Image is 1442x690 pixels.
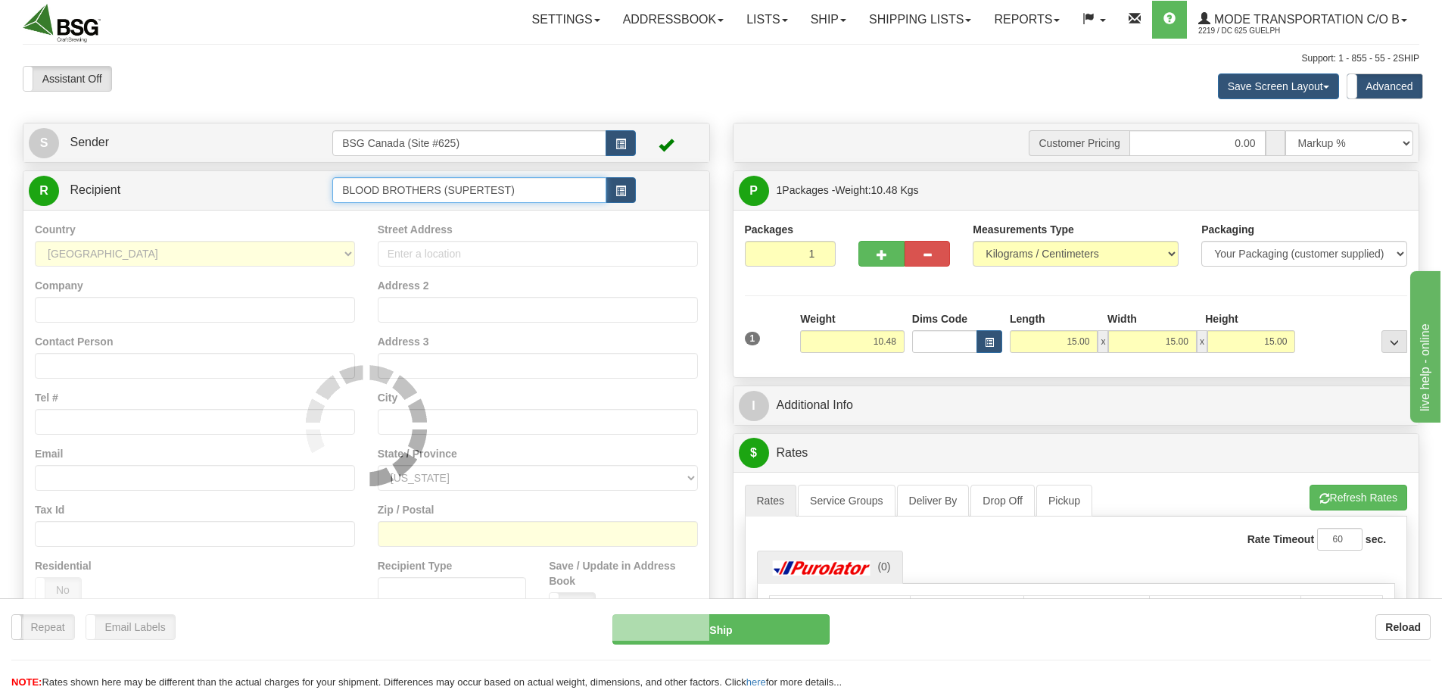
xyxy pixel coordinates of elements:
a: P 1Packages -Weight:10.48 Kgs [739,175,1414,206]
span: NOTE: [11,676,42,688]
span: $ [739,438,769,468]
span: R [29,176,59,206]
label: Height [1205,311,1238,326]
label: Rate Timeout [1247,532,1314,547]
label: sec. [1366,532,1386,547]
th: Your $ [1023,595,1149,624]
span: Weight: [835,184,918,196]
span: Mode Transportation c/o B [1210,13,1400,26]
a: IAdditional Info [739,390,1414,421]
span: Sender [70,136,109,148]
span: x [1098,330,1108,353]
div: ... [1381,330,1407,353]
a: Mode Transportation c/o B 2219 / DC 625 Guelph [1187,1,1419,39]
span: S [29,128,59,158]
span: 10.48 [871,184,898,196]
a: S Sender [29,127,332,158]
img: loader.gif [306,365,427,486]
a: Deliver By [897,485,970,517]
span: 2219 / DC 625 Guelph [1198,23,1312,39]
a: Lists [735,1,799,39]
span: 1 [745,332,761,345]
span: Kgs [901,184,919,196]
a: $Rates [739,438,1414,469]
span: Customer Pricing [1029,130,1129,156]
button: Reload [1375,614,1431,640]
span: (0) [877,560,890,573]
span: 1 [777,184,783,196]
button: Ship [612,614,830,645]
a: here [746,676,766,688]
label: Length [1010,311,1045,326]
th: Delivery [1150,595,1301,624]
a: Shipping lists [858,1,983,39]
img: logo2219.jpg [23,4,101,42]
button: Save Screen Layout [1218,73,1339,99]
label: Dims Code [912,311,967,326]
iframe: chat widget [1407,267,1440,422]
label: Assistant Off [23,67,111,91]
label: Advanced [1347,74,1422,98]
div: live help - online [11,9,140,27]
label: Weight [800,311,835,326]
th: Service [769,595,911,624]
span: I [739,391,769,421]
label: Width [1107,311,1137,326]
span: Recipient [70,183,120,196]
input: Recipient Id [332,177,606,203]
a: R Recipient [29,175,299,206]
button: Refresh Rates [1310,485,1407,510]
a: Service Groups [798,485,895,517]
a: Rates [745,485,797,517]
label: Packages [745,222,794,237]
th: List $ [911,595,1024,624]
a: Addressbook [612,1,736,39]
label: Packaging [1201,222,1254,237]
label: Measurements Type [973,222,1074,237]
input: Sender Id [332,130,606,156]
span: Packages - [777,175,919,205]
a: Drop Off [970,485,1035,517]
img: Purolator [769,560,875,576]
a: Reports [983,1,1071,39]
a: Ship [799,1,858,39]
span: P [739,176,769,206]
div: Support: 1 - 855 - 55 - 2SHIP [23,52,1419,65]
a: Pickup [1036,485,1092,517]
span: x [1197,330,1207,353]
b: Reload [1385,621,1421,633]
a: Settings [521,1,612,39]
